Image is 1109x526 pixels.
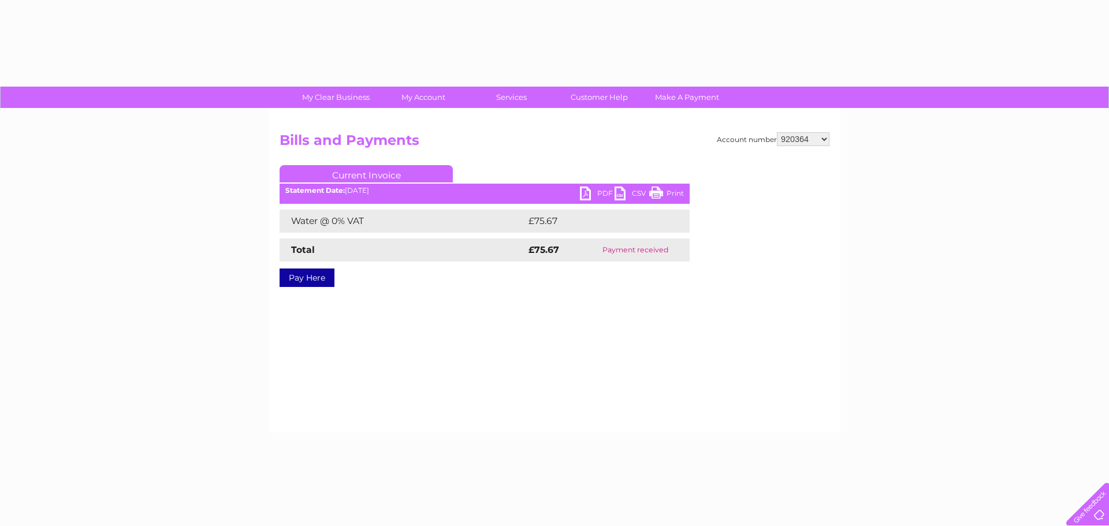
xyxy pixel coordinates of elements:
strong: £75.67 [529,244,559,255]
a: Services [464,87,559,108]
div: [DATE] [280,186,690,195]
a: My Clear Business [288,87,384,108]
td: Payment received [581,238,690,262]
a: Current Invoice [280,165,453,182]
div: Account number [717,132,829,146]
a: Print [649,186,684,203]
strong: Total [291,244,315,255]
a: Make A Payment [639,87,735,108]
a: Pay Here [280,268,334,287]
td: £75.67 [526,210,666,233]
td: Water @ 0% VAT [280,210,526,233]
a: CSV [615,186,649,203]
b: Statement Date: [285,186,345,195]
a: PDF [580,186,615,203]
h2: Bills and Payments [280,132,829,154]
a: Customer Help [552,87,647,108]
a: My Account [376,87,471,108]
